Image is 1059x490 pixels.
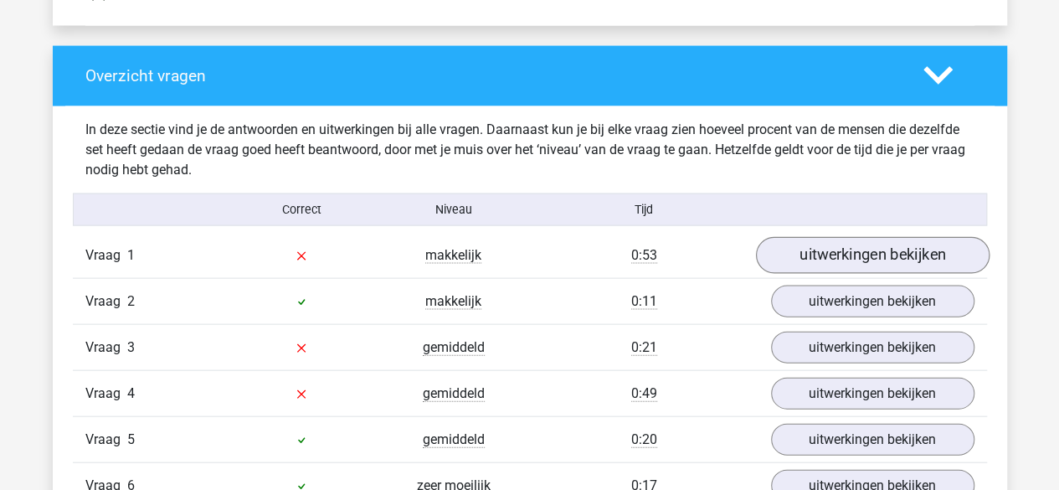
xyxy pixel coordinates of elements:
[529,201,758,219] div: Tijd
[631,339,657,356] span: 0:21
[771,286,974,317] a: uitwerkingen bekijken
[85,384,127,404] span: Vraag
[127,431,135,447] span: 5
[85,245,127,266] span: Vraag
[755,237,989,274] a: uitwerkingen bekijken
[425,293,481,310] span: makkelijk
[631,247,657,264] span: 0:53
[127,247,135,263] span: 1
[85,66,898,85] h4: Overzicht vragen
[127,293,135,309] span: 2
[423,431,485,448] span: gemiddeld
[73,120,987,180] div: In deze sectie vind je de antwoorden en uitwerkingen bij alle vragen. Daarnaast kun je bij elke v...
[85,338,127,358] span: Vraag
[423,385,485,402] span: gemiddeld
[423,339,485,356] span: gemiddeld
[127,385,135,401] span: 4
[631,293,657,310] span: 0:11
[631,385,657,402] span: 0:49
[631,431,657,448] span: 0:20
[771,332,974,364] a: uitwerkingen bekijken
[85,291,127,312] span: Vraag
[225,201,378,219] div: Correct
[378,201,530,219] div: Niveau
[127,339,135,355] span: 3
[771,378,974,410] a: uitwerkingen bekijken
[771,424,974,456] a: uitwerkingen bekijken
[425,247,481,264] span: makkelijk
[85,430,127,450] span: Vraag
